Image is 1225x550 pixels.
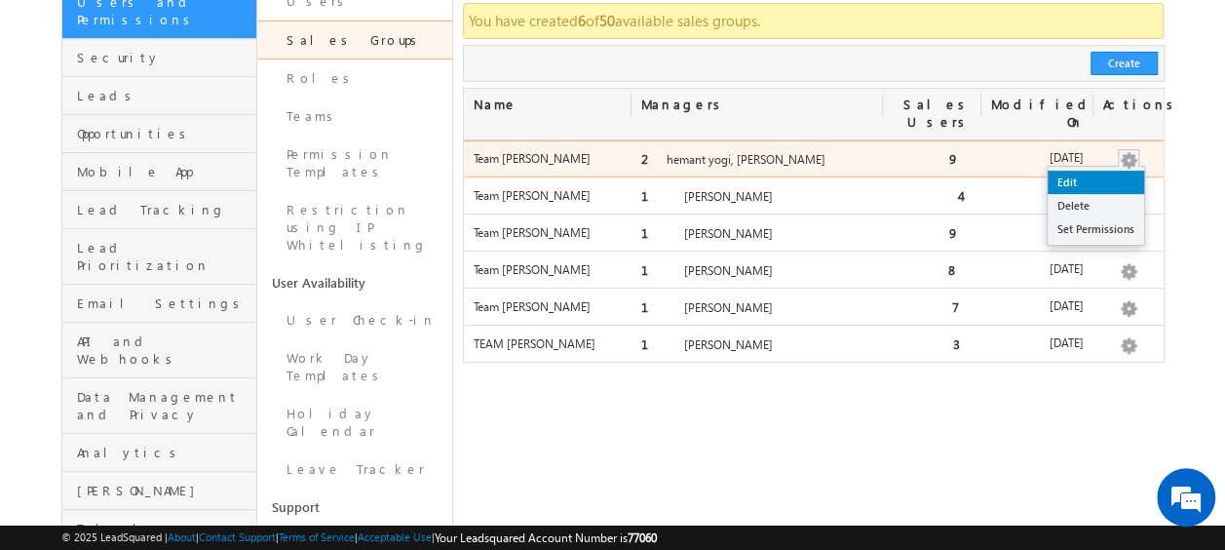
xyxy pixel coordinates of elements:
a: Work Day Templates [257,339,452,395]
span: Telephony [77,520,251,537]
span: Lead Tracking [77,201,251,218]
span: Your Leadsquared Account Number is [435,530,657,545]
div: [DATE] [981,186,1093,214]
span: 3 [953,335,972,352]
strong: 50 [599,11,615,30]
div: Modified On [981,89,1093,139]
label: [PERSON_NAME] [641,261,874,280]
span: Data Management and Privacy [77,388,251,423]
button: Create [1091,52,1158,75]
span: You have created of available sales groups. [469,11,760,30]
span: Mobile App [77,163,251,180]
label: [PERSON_NAME] [641,187,874,206]
span: [PERSON_NAME] [77,482,251,499]
a: Lead Tracking [62,191,256,229]
label: [PERSON_NAME] [641,298,874,317]
div: Name [464,89,632,122]
a: Set Permissions [1048,217,1144,241]
a: Contact Support [199,530,276,543]
a: Telephony [62,510,256,548]
a: Lead Prioritization [62,229,256,285]
a: Permission Templates [257,136,452,191]
a: Security [62,39,256,77]
span: 1 [641,187,684,204]
a: Restriction using IP Whitelisting [257,191,452,264]
span: 2 [641,150,667,167]
label: [PERSON_NAME] [641,224,874,243]
a: Edit [1048,171,1144,194]
label: Team [PERSON_NAME] [474,187,622,205]
span: 4 [958,187,972,204]
a: Terms of Service [279,530,355,543]
a: Support [257,489,452,526]
label: hemant yogi, [PERSON_NAME] [641,150,874,169]
a: Acceptable Use [358,530,432,543]
span: Email Settings [77,295,251,312]
label: Team [PERSON_NAME] [474,298,622,316]
span: 1 [641,298,684,315]
label: TEAM [PERSON_NAME] [474,335,622,353]
a: Sales Groups [257,20,452,59]
a: User Availability [257,264,452,301]
div: [DATE] [981,334,1093,362]
a: [PERSON_NAME] [62,472,256,510]
span: Analytics [77,444,251,461]
div: [DATE] [981,297,1093,325]
span: 9 [949,150,972,167]
a: Leave Tracker [257,451,452,489]
a: About [168,530,196,543]
strong: 6 [578,11,586,30]
span: Lead Prioritization [77,239,251,274]
span: Leads [77,87,251,104]
a: Teams [257,98,452,136]
span: API and Webhooks [77,333,251,368]
a: User Check-in [257,301,452,339]
a: Leads [62,77,256,115]
div: Managers [632,89,884,122]
span: Security [77,49,251,66]
span: Opportunities [77,125,251,142]
div: [DATE] [981,223,1093,251]
a: API and Webhooks [62,323,256,378]
label: Team [PERSON_NAME] [474,261,622,279]
div: [DATE] [981,149,1093,177]
span: 7 [952,298,972,315]
a: Roles [257,59,452,98]
a: Delete [1048,194,1144,217]
span: © 2025 LeadSquared | | | | | [61,529,657,547]
a: Analytics [62,434,256,472]
a: Mobile App [62,153,256,191]
span: 1 [641,261,684,278]
label: Team [PERSON_NAME] [474,224,622,242]
span: 77060 [628,530,657,545]
label: [PERSON_NAME] [641,335,874,354]
span: 8 [948,261,972,278]
a: Email Settings [62,285,256,323]
span: 1 [641,224,684,241]
span: 1 [641,335,684,352]
a: Data Management and Privacy [62,378,256,434]
div: [DATE] [981,260,1093,288]
div: Actions [1093,89,1164,122]
div: Sales Users [883,89,981,139]
span: 9 [949,224,972,241]
a: Holiday Calendar [257,395,452,451]
label: Team [PERSON_NAME] [474,150,622,168]
a: Opportunities [62,115,256,153]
